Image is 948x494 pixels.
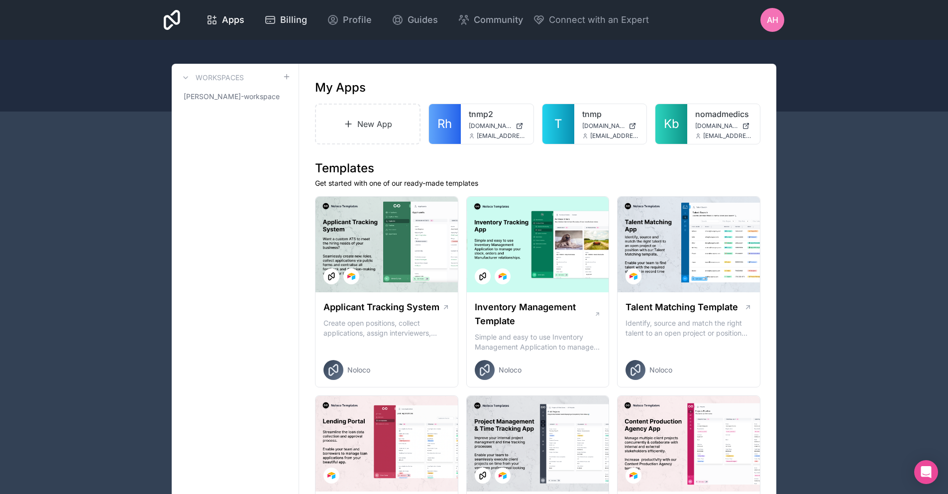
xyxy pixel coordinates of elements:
span: Billing [280,13,307,27]
span: Rh [437,116,452,132]
a: Kb [655,104,687,144]
img: Airtable Logo [499,272,507,280]
a: tnmp2 [469,108,526,120]
span: Community [474,13,523,27]
a: [DOMAIN_NAME] [469,122,526,130]
h1: Talent Matching Template [626,300,738,314]
a: Apps [198,9,252,31]
p: Create open positions, collect applications, assign interviewers, centralise candidate feedback a... [323,318,450,338]
a: [DOMAIN_NAME] [582,122,639,130]
a: Community [450,9,531,31]
img: Airtable Logo [327,472,335,480]
span: Connect with an Expert [549,13,649,27]
span: Guides [408,13,438,27]
span: [EMAIL_ADDRESS][DOMAIN_NAME] [590,132,639,140]
h3: Workspaces [196,73,244,83]
span: [EMAIL_ADDRESS][DOMAIN_NAME] [477,132,526,140]
a: Workspaces [180,72,244,84]
a: nomadmedics [695,108,752,120]
span: [EMAIL_ADDRESS][DOMAIN_NAME] [703,132,752,140]
p: Identify, source and match the right talent to an open project or position with our Talent Matchi... [626,318,752,338]
span: Profile [343,13,372,27]
p: Simple and easy to use Inventory Management Application to manage your stock, orders and Manufact... [475,332,601,352]
a: T [542,104,574,144]
span: Apps [222,13,244,27]
img: Airtable Logo [630,472,637,480]
img: Airtable Logo [347,272,355,280]
span: Noloco [347,365,370,375]
p: Get started with one of our ready-made templates [315,178,760,188]
a: Guides [384,9,446,31]
div: Open Intercom Messenger [914,460,938,484]
h1: My Apps [315,80,366,96]
a: Profile [319,9,380,31]
h1: Templates [315,160,760,176]
span: AH [767,14,778,26]
a: New App [315,104,421,144]
a: tnmp [582,108,639,120]
span: Kb [664,116,679,132]
span: [DOMAIN_NAME] [469,122,512,130]
h1: Inventory Management Template [475,300,594,328]
button: Connect with an Expert [533,13,649,27]
span: Noloco [649,365,672,375]
img: Airtable Logo [630,272,637,280]
h1: Applicant Tracking System [323,300,439,314]
a: Rh [429,104,461,144]
span: Noloco [499,365,522,375]
a: [DOMAIN_NAME] [695,122,752,130]
img: Airtable Logo [499,472,507,480]
span: T [554,116,562,132]
span: [DOMAIN_NAME] [695,122,738,130]
span: [DOMAIN_NAME] [582,122,625,130]
span: [PERSON_NAME]-workspace [184,92,280,102]
a: Billing [256,9,315,31]
a: [PERSON_NAME]-workspace [180,88,291,106]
